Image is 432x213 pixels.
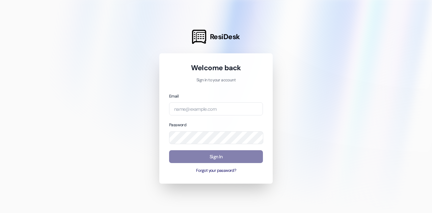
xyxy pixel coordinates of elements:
[169,102,263,115] input: name@example.com
[169,94,179,99] label: Email
[169,77,263,83] p: Sign in to your account
[169,168,263,174] button: Forgot your password?
[210,32,240,42] span: ResiDesk
[192,30,206,44] img: ResiDesk Logo
[169,63,263,73] h1: Welcome back
[169,122,186,128] label: Password
[169,150,263,163] button: Sign In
